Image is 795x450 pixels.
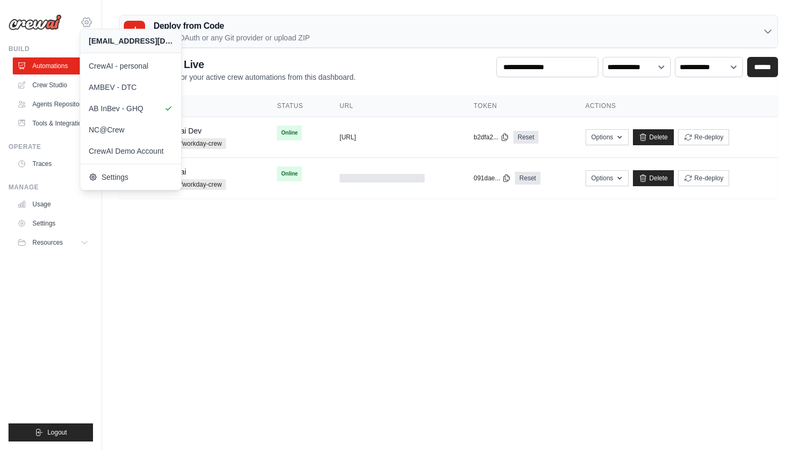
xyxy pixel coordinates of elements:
[119,72,356,82] p: Manage and monitor your active crew automations from this dashboard.
[154,32,310,43] p: GitHub OAuth or any Git provider or upload ZIP
[277,126,302,140] span: Online
[264,95,327,117] th: Status
[633,129,674,145] a: Delete
[166,138,226,149] span: feat/workday-crew
[89,103,173,114] span: AB InBev - GHQ
[13,196,93,213] a: Usage
[166,179,226,190] span: feat/workday-crew
[473,133,509,141] button: b2dfa2...
[89,82,173,93] span: AMBEV - DTC
[89,146,173,156] span: CrewAI Demo Account
[89,36,173,46] div: [EMAIL_ADDRESS][DOMAIN_NAME]
[473,174,511,182] button: 091dae...
[119,95,264,117] th: Crew
[13,215,93,232] a: Settings
[9,143,93,151] div: Operate
[13,234,93,251] button: Resources
[89,172,173,182] span: Settings
[573,95,779,117] th: Actions
[277,166,302,181] span: Online
[13,77,93,94] a: Crew Studio
[327,95,461,117] th: URL
[13,57,93,74] a: Automations
[47,428,67,437] span: Logout
[9,183,93,191] div: Manage
[119,57,356,72] h2: Automations Live
[9,423,93,441] button: Logout
[80,55,181,77] a: CrewAI - personal
[13,96,93,113] a: Agents Repository
[80,98,181,119] a: AB InBev - GHQ
[515,172,540,185] a: Reset
[9,45,93,53] div: Build
[586,170,629,186] button: Options
[9,14,62,30] img: Logo
[678,129,730,145] button: Re-deploy
[633,170,674,186] a: Delete
[678,170,730,186] button: Re-deploy
[32,238,63,247] span: Resources
[513,131,538,144] a: Reset
[80,119,181,140] a: NC@Crew
[461,95,572,117] th: Token
[13,115,93,132] a: Tools & Integrations
[89,124,173,135] span: NC@Crew
[80,166,181,188] a: Settings
[80,77,181,98] a: AMBEV - DTC
[13,155,93,172] a: Traces
[154,20,310,32] h3: Deploy from Code
[89,61,173,71] span: CrewAI - personal
[80,140,181,162] a: CrewAI Demo Account
[586,129,629,145] button: Options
